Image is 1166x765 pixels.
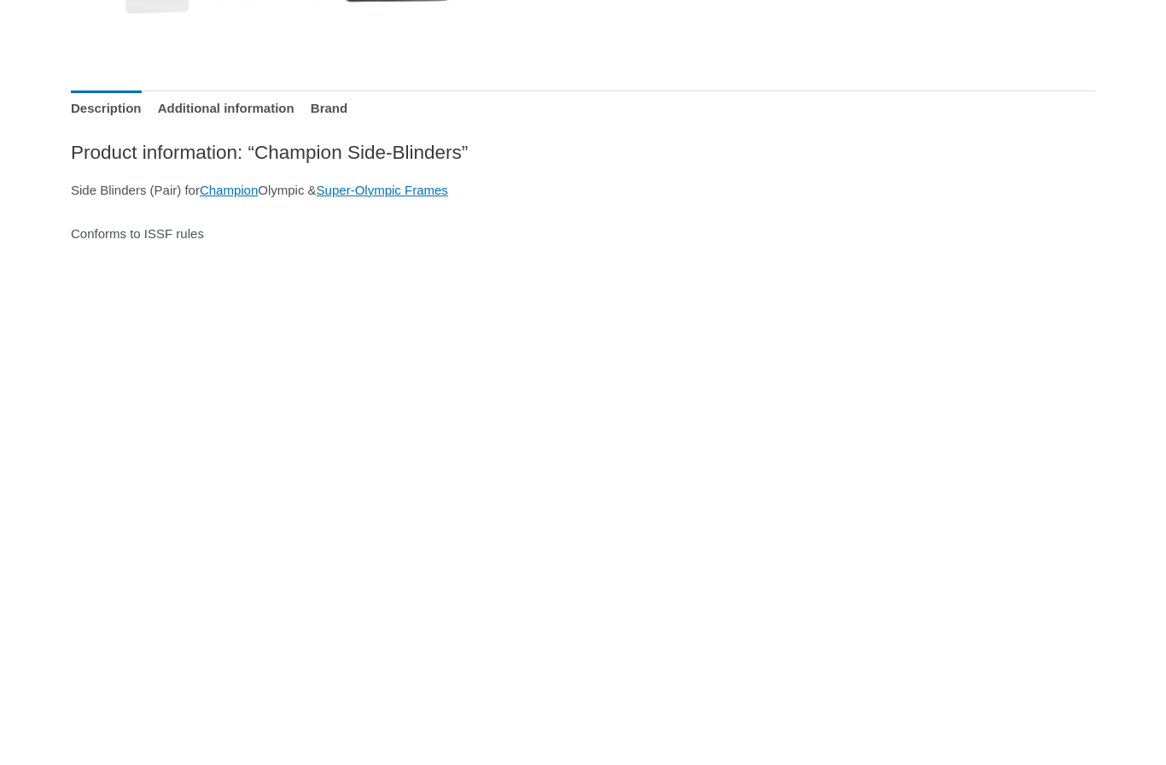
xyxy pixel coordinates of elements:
a: Super-Olympic Frames [317,183,448,197]
a: Additional information [158,91,294,127]
a: Description [71,91,142,127]
a: Brand [311,91,347,127]
p: Conforms to ISSF rules [71,222,1095,246]
h2: Product information: “Champion Side-Blinders” [71,140,1095,165]
a: Champion [200,183,258,197]
p: Side Blinders (Pair) for Olympic & [71,178,1095,202]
